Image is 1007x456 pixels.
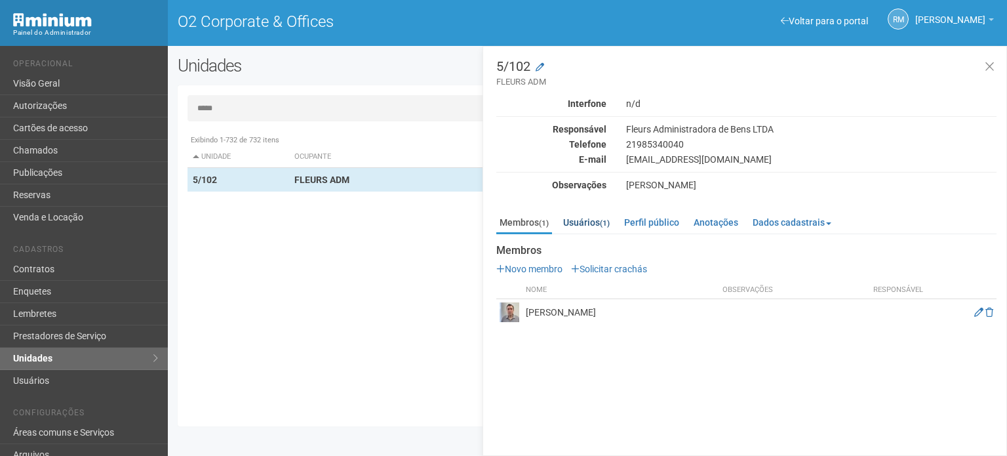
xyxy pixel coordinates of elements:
th: Responsável [865,281,931,299]
div: Observações [486,179,616,191]
a: Editar membro [974,307,983,318]
li: Cadastros [13,245,158,259]
a: Dados cadastrais [749,213,835,232]
h2: Unidades [178,56,507,75]
strong: 5/102 [193,175,217,185]
h3: 5/102 [496,60,997,88]
div: E-mail [486,154,616,165]
th: Ocupante: activate to sort column ascending [289,146,644,168]
th: Unidade: activate to sort column descending [188,146,289,168]
a: Usuários(1) [560,213,613,232]
a: Membros(1) [496,213,552,234]
a: Perfil público [621,213,682,232]
a: Excluir membro [985,307,993,318]
a: RM [888,9,909,30]
li: Configurações [13,408,158,422]
small: (1) [600,218,610,228]
div: Telefone [486,138,616,150]
a: Solicitar crachás [571,264,647,274]
div: Fleurs Administradora de Bens LTDA [616,123,1006,135]
a: [PERSON_NAME] [915,16,994,27]
a: Novo membro [496,264,563,274]
div: 21985340040 [616,138,1006,150]
div: n/d [616,98,1006,110]
img: Minium [13,13,92,27]
div: [EMAIL_ADDRESS][DOMAIN_NAME] [616,154,1006,165]
img: user.png [500,302,519,322]
strong: FLEURS ADM [294,175,349,185]
small: FLEURS ADM [496,76,997,88]
div: Exibindo 1-732 de 732 itens [188,135,987,146]
div: [PERSON_NAME] [616,179,1006,191]
strong: Membros [496,245,997,257]
a: Modificar a unidade [536,61,544,74]
a: Anotações [690,213,741,232]
span: Rogério Machado [915,2,985,25]
div: Responsável [486,123,616,135]
th: Nome [523,281,719,299]
h1: O2 Corporate & Offices [178,13,578,30]
li: Operacional [13,59,158,73]
td: [PERSON_NAME] [523,299,719,326]
a: Voltar para o portal [781,16,868,26]
div: Painel do Administrador [13,27,158,39]
div: Interfone [486,98,616,110]
th: Observações [719,281,865,299]
small: (1) [539,218,549,228]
